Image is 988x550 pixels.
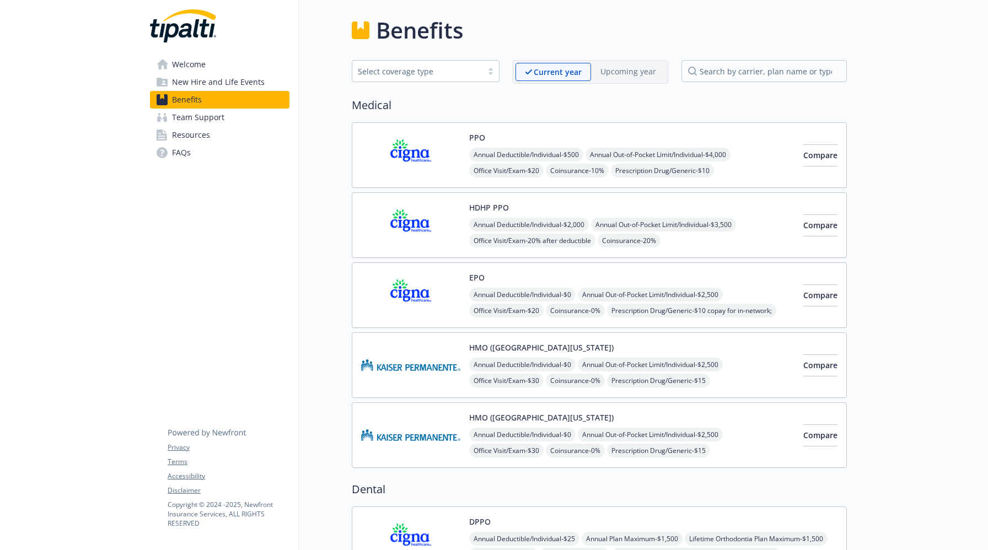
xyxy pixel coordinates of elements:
[803,290,837,300] span: Compare
[469,202,509,213] button: HDHP PPO
[600,66,656,77] p: Upcoming year
[150,91,289,109] a: Benefits
[150,144,289,161] a: FAQs
[803,144,837,166] button: Compare
[591,63,665,81] span: Upcoming year
[578,288,723,301] span: Annual Out-of-Pocket Limit/Individual - $2,500
[361,412,460,459] img: Kaiser Permanente Insurance Company carrier logo
[168,443,289,452] a: Privacy
[172,144,191,161] span: FAQs
[586,148,731,161] span: Annual Out-of-Pocket Limit/Individual - $4,000
[361,272,460,319] img: CIGNA carrier logo
[534,66,582,78] p: Current year
[803,354,837,376] button: Compare
[150,73,289,91] a: New Hire and Life Events
[607,444,710,457] span: Prescription Drug/Generic - $15
[172,56,206,73] span: Welcome
[469,532,579,546] span: Annual Deductible/Individual - $25
[469,132,485,143] button: PPO
[803,430,837,440] span: Compare
[172,73,265,91] span: New Hire and Life Events
[607,374,710,387] span: Prescription Drug/Generic - $15
[168,500,289,528] p: Copyright © 2024 - 2025 , Newfront Insurance Services, ALL RIGHTS RESERVED
[172,126,210,144] span: Resources
[469,516,491,527] button: DPPO
[469,412,614,423] button: HMO ([GEOGRAPHIC_DATA][US_STATE])
[469,304,544,317] span: Office Visit/Exam - $20
[685,532,828,546] span: Lifetime Orthodontia Plan Maximum - $1,500
[168,471,289,481] a: Accessibility
[582,532,683,546] span: Annual Plan Maximum - $1,500
[803,150,837,160] span: Compare
[358,66,477,77] div: Select coverage type
[469,374,544,387] span: Office Visit/Exam - $30
[361,342,460,389] img: Kaiser Permanente Insurance Company carrier logo
[352,481,847,498] h2: Dental
[469,288,576,301] span: Annual Deductible/Individual - $0
[591,218,736,231] span: Annual Out-of-Pocket Limit/Individual - $3,500
[607,304,776,317] span: Prescription Drug/Generic - $10 copay for in-network;
[150,126,289,144] a: Resources
[172,109,224,126] span: Team Support
[546,374,605,387] span: Coinsurance - 0%
[168,457,289,467] a: Terms
[469,218,589,231] span: Annual Deductible/Individual - $2,000
[611,164,714,177] span: Prescription Drug/Generic - $10
[469,444,544,457] span: Office Visit/Exam - $30
[361,202,460,249] img: CIGNA carrier logo
[546,164,609,177] span: Coinsurance - 10%
[803,214,837,236] button: Compare
[598,234,661,247] span: Coinsurance - 20%
[578,428,723,441] span: Annual Out-of-Pocket Limit/Individual - $2,500
[546,304,605,317] span: Coinsurance - 0%
[469,164,544,177] span: Office Visit/Exam - $20
[803,220,837,230] span: Compare
[803,424,837,446] button: Compare
[469,428,576,441] span: Annual Deductible/Individual - $0
[469,342,614,353] button: HMO ([GEOGRAPHIC_DATA][US_STATE])
[150,56,289,73] a: Welcome
[469,272,485,283] button: EPO
[168,486,289,495] a: Disclaimer
[469,148,583,161] span: Annual Deductible/Individual - $500
[361,132,460,179] img: CIGNA carrier logo
[578,358,723,371] span: Annual Out-of-Pocket Limit/Individual - $2,500
[469,234,595,247] span: Office Visit/Exam - 20% after deductible
[352,97,847,114] h2: Medical
[803,360,837,370] span: Compare
[469,358,576,371] span: Annual Deductible/Individual - $0
[172,91,202,109] span: Benefits
[681,60,847,82] input: search by carrier, plan name or type
[546,444,605,457] span: Coinsurance - 0%
[150,109,289,126] a: Team Support
[376,14,463,47] h1: Benefits
[803,284,837,306] button: Compare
